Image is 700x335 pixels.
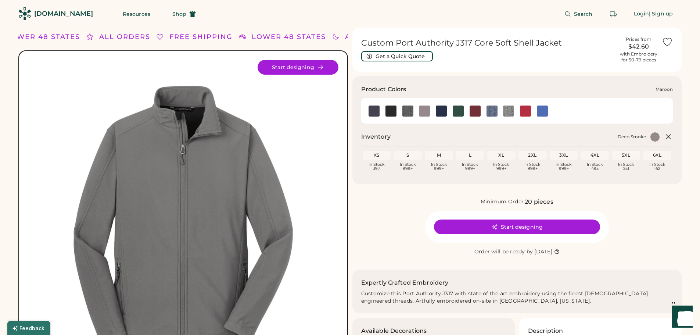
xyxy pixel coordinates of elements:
[345,32,396,42] div: ALL ORDERS
[361,290,673,305] div: Customize this Port Authority J317 with state of the art embroidery using the finest [DEMOGRAPHIC...
[361,278,449,287] h2: Expertly Crafted Embroidery
[503,106,514,117] img: Pearl Grey Heather Swatch Image
[172,11,186,17] span: Shop
[470,106,481,117] img: Maroon Swatch Image
[169,32,233,42] div: FREE SHIPPING
[164,7,205,21] button: Shop
[537,106,548,117] img: True Royal Swatch Image
[537,106,548,117] div: True Royal
[613,163,639,171] div: In Stock 231
[520,163,545,171] div: In Stock 999+
[402,106,413,117] div: Black Charcoal Heather
[369,106,380,117] img: Battleship Grey Swatch Image
[385,106,396,117] div: Black
[364,163,390,171] div: In Stock 397
[626,36,651,42] div: Prices from
[419,106,430,117] div: Deep Smoke
[645,152,670,158] div: 6XL
[665,302,697,334] iframe: Front Chat
[6,32,80,42] div: LOWER 48 STATES
[551,152,577,158] div: 3XL
[457,163,483,171] div: In Stock 999+
[99,32,150,42] div: ALL ORDERS
[620,42,657,51] div: $42.60
[582,152,607,158] div: 4XL
[18,7,31,20] img: Rendered Logo - Screens
[481,198,525,206] div: Minimum Order:
[369,106,380,117] div: Battleship Grey
[252,32,326,42] div: LOWER 48 STATES
[419,106,430,117] img: Deep Smoke Swatch Image
[551,163,577,171] div: In Stock 999+
[364,152,390,158] div: XS
[618,134,646,140] div: Deep Smoke
[656,86,673,92] div: Maroon
[258,60,338,75] button: Start designing
[395,152,420,158] div: S
[470,106,481,117] div: Maroon
[34,9,93,18] div: [DOMAIN_NAME]
[474,248,533,256] div: Order will be ready by
[385,106,396,117] img: Black Swatch Image
[361,38,616,48] h1: Custom Port Authority J317 Core Soft Shell Jacket
[487,106,498,117] div: Navy Heather
[487,106,498,117] img: Navy Heather Swatch Image
[534,248,552,256] div: [DATE]
[402,106,413,117] img: Black Charcoal Heather Swatch Image
[395,163,420,171] div: In Stock 999+
[520,152,545,158] div: 2XL
[620,51,657,63] div: with Embroidery for 50-79 pieces
[489,152,514,158] div: XL
[453,106,464,117] img: Forest Green Swatch Image
[426,152,452,158] div: M
[613,152,639,158] div: 5XL
[582,163,607,171] div: In Stock 493
[457,152,483,158] div: L
[634,10,649,18] div: Login
[645,163,670,171] div: In Stock 162
[520,106,531,117] div: Rich Red
[520,106,531,117] img: Rich Red Swatch Image
[453,106,464,117] div: Forest Green
[436,106,447,117] div: Dress Blue Navy
[606,7,621,21] button: Retrieve an order
[361,132,391,141] h2: Inventory
[649,10,673,18] div: | Sign up
[489,163,514,171] div: In Stock 999+
[361,85,406,94] h3: Product Colors
[556,7,602,21] button: Search
[574,11,593,17] span: Search
[114,7,159,21] button: Resources
[361,51,433,61] button: Get a Quick Quote
[503,106,514,117] div: Pearl Grey Heather
[436,106,447,117] img: Dress Blue Navy Swatch Image
[426,163,452,171] div: In Stock 999+
[434,220,600,234] button: Start designing
[525,197,553,206] div: 20 pieces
